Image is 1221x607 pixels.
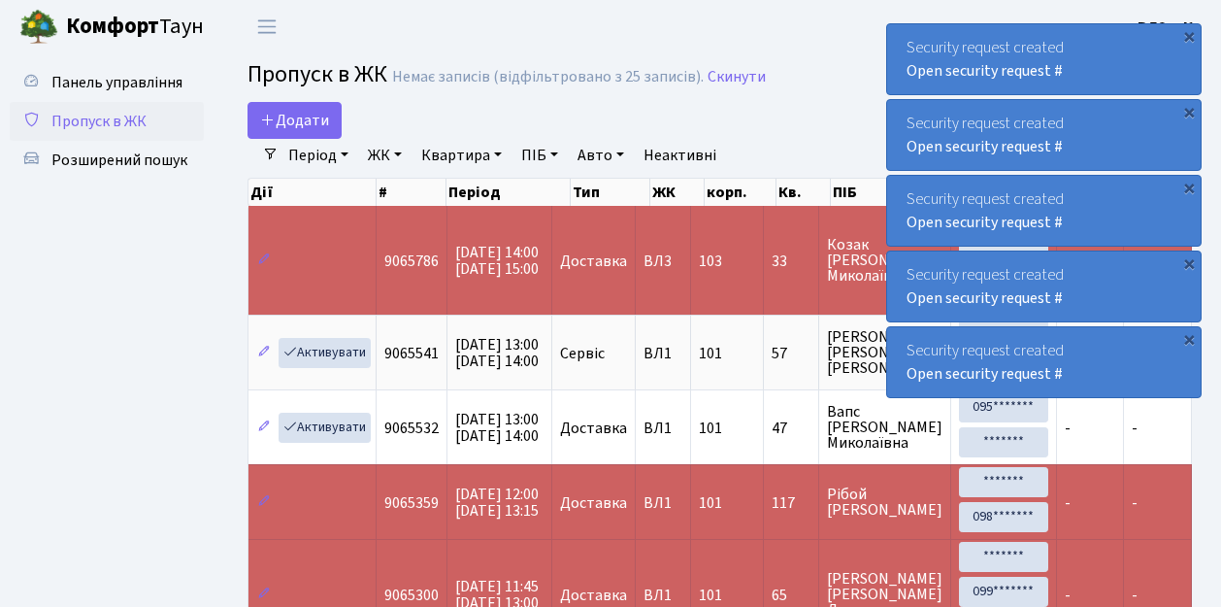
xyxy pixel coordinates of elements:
span: ВЛ1 [643,588,682,603]
span: Розширений пошук [51,150,187,171]
div: × [1179,329,1199,349]
span: - [1065,418,1071,439]
span: Доставка [560,588,627,603]
span: Доставка [560,421,627,436]
span: - [1132,492,1138,514]
a: Open security request # [907,136,1063,157]
div: × [1179,178,1199,197]
div: Security request created [887,100,1201,170]
span: 9065532 [384,418,439,439]
span: Таун [66,11,204,44]
span: 9065786 [384,251,439,272]
th: корп. [705,179,775,206]
span: 65 [772,588,810,603]
span: Доставка [560,253,627,269]
div: × [1179,102,1199,121]
a: Панель управління [10,63,204,102]
span: [DATE] 13:00 [DATE] 14:00 [455,334,539,372]
span: Сервіс [560,346,605,361]
span: Пропуск в ЖК [51,111,147,132]
span: ВЛ1 [643,495,682,511]
a: Open security request # [907,212,1063,233]
span: Додати [260,110,329,131]
div: × [1179,253,1199,273]
div: Security request created [887,252,1201,321]
div: Security request created [887,327,1201,397]
div: Security request created [887,24,1201,94]
span: 101 [699,585,722,606]
a: Пропуск в ЖК [10,102,204,141]
span: 101 [699,492,722,514]
a: Активувати [279,413,371,443]
span: [DATE] 12:00 [DATE] 13:15 [455,484,539,522]
span: 101 [699,343,722,364]
span: Рібой [PERSON_NAME] [827,487,942,518]
span: 103 [699,251,722,272]
span: 9065359 [384,492,439,514]
a: ВЛ2 -. К. [1138,16,1198,39]
th: Кв. [776,179,831,206]
img: logo.png [19,8,58,47]
span: - [1065,492,1071,514]
span: Козак [PERSON_NAME] Миколаївна [827,237,942,284]
span: Панель управління [51,72,182,93]
span: 47 [772,421,810,436]
th: # [377,179,446,206]
span: [PERSON_NAME] [PERSON_NAME] [PERSON_NAME] [827,329,942,376]
a: Open security request # [907,363,1063,385]
b: Комфорт [66,11,159,42]
th: Дії [248,179,377,206]
b: ВЛ2 -. К. [1138,17,1198,38]
th: Період [446,179,570,206]
span: - [1132,418,1138,439]
div: × [1179,26,1199,46]
a: Активувати [279,338,371,368]
a: Неактивні [636,139,724,172]
th: ЖК [650,179,706,206]
span: ВЛ1 [643,421,682,436]
a: Скинути [708,68,766,86]
a: Період [280,139,356,172]
a: Розширений пошук [10,141,204,180]
a: Квартира [413,139,510,172]
span: 33 [772,253,810,269]
a: Open security request # [907,287,1063,309]
span: - [1065,585,1071,606]
a: ЖК [360,139,410,172]
span: ВЛ1 [643,346,682,361]
span: ВЛ3 [643,253,682,269]
a: ПІБ [513,139,566,172]
span: 57 [772,346,810,361]
th: ПІБ [831,179,964,206]
a: Додати [247,102,342,139]
span: Пропуск в ЖК [247,57,387,91]
button: Переключити навігацію [243,11,291,43]
span: 101 [699,418,722,439]
span: - [1132,585,1138,606]
span: Доставка [560,495,627,511]
div: Немає записів (відфільтровано з 25 записів). [392,68,704,86]
div: Security request created [887,176,1201,246]
span: 9065300 [384,585,439,606]
span: [DATE] 13:00 [DATE] 14:00 [455,409,539,447]
a: Авто [570,139,632,172]
span: 117 [772,495,810,511]
a: Open security request # [907,60,1063,82]
span: [DATE] 14:00 [DATE] 15:00 [455,242,539,280]
span: 9065541 [384,343,439,364]
span: Вапс [PERSON_NAME] Миколаївна [827,404,942,451]
th: Тип [571,179,650,206]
